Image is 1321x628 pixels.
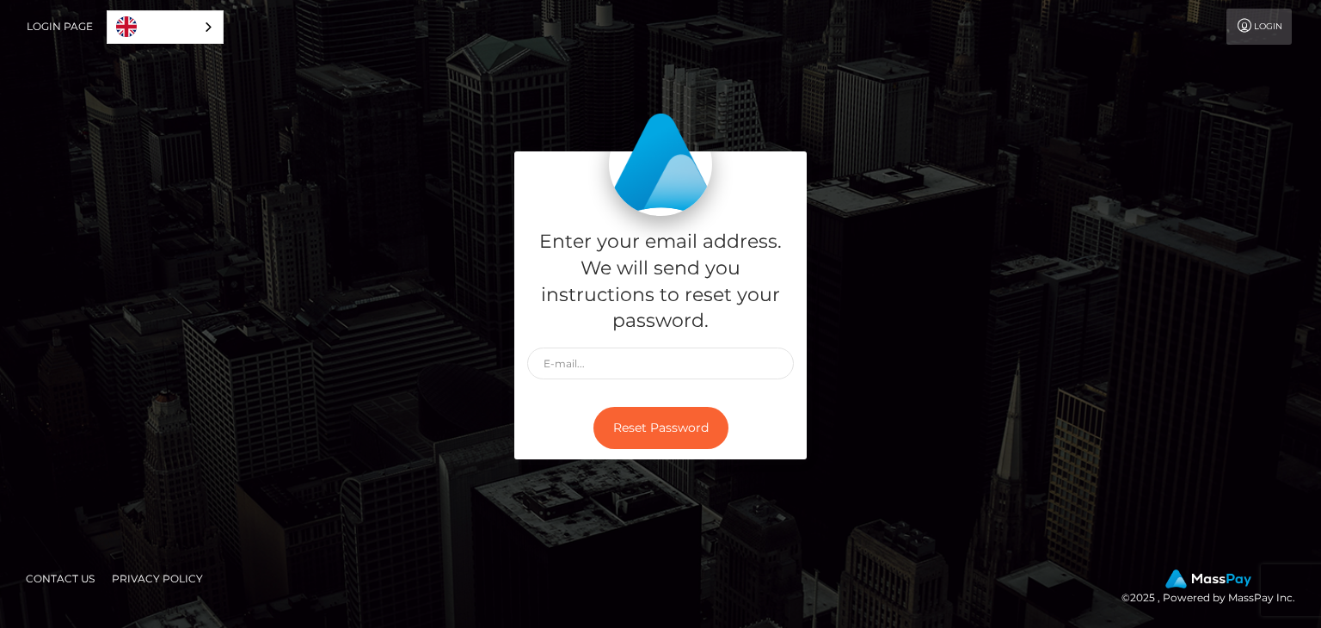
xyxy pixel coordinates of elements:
[1121,570,1308,607] div: © 2025 , Powered by MassPay Inc.
[27,9,93,45] a: Login Page
[105,565,210,592] a: Privacy Policy
[1165,570,1251,588] img: MassPay
[108,11,223,43] a: English
[1226,9,1292,45] a: Login
[527,229,794,335] h5: Enter your email address. We will send you instructions to reset your password.
[609,113,712,216] img: MassPay Login
[107,10,224,44] aside: Language selected: English
[19,565,101,592] a: Contact Us
[107,10,224,44] div: Language
[527,348,794,379] input: E-mail...
[593,407,728,449] button: Reset Password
